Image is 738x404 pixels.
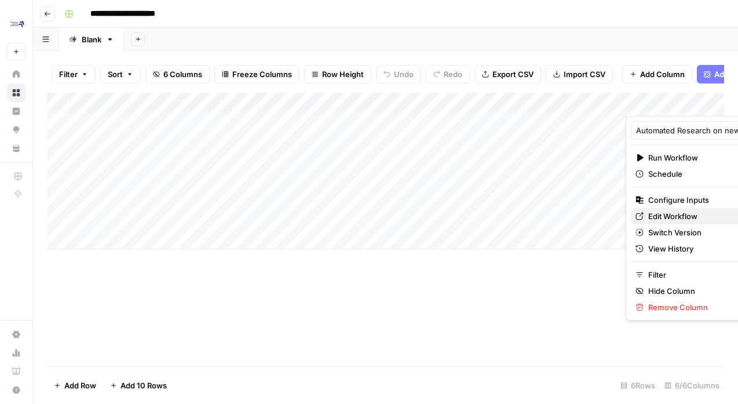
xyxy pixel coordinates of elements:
[564,68,605,80] span: Import CSV
[546,65,613,83] button: Import CSV
[64,380,96,391] span: Add Row
[47,376,103,395] button: Add Row
[7,9,25,38] button: Workspace: CGMOps
[108,68,123,80] span: Sort
[426,65,470,83] button: Redo
[7,13,28,34] img: CGMOps Logo
[622,65,692,83] button: Add Column
[616,376,660,395] div: 6 Rows
[59,68,78,80] span: Filter
[7,362,25,381] a: Learning Hub
[7,65,25,83] a: Home
[52,65,96,83] button: Filter
[444,68,462,80] span: Redo
[103,376,174,395] button: Add 10 Rows
[145,65,210,83] button: 6 Columns
[648,152,738,163] span: Run Workflow
[7,325,25,344] a: Settings
[660,376,724,395] div: 6/6 Columns
[304,65,371,83] button: Row Height
[474,65,541,83] button: Export CSV
[232,68,292,80] span: Freeze Columns
[640,68,685,80] span: Add Column
[7,344,25,362] a: Usage
[214,65,299,83] button: Freeze Columns
[492,68,534,80] span: Export CSV
[7,381,25,399] button: Help + Support
[82,34,101,45] div: Blank
[7,139,25,158] a: Your Data
[59,28,124,51] a: Blank
[322,68,364,80] span: Row Height
[120,380,167,391] span: Add 10 Rows
[394,68,414,80] span: Undo
[376,65,421,83] button: Undo
[7,102,25,121] a: Insights
[163,68,202,80] span: 6 Columns
[648,227,738,238] span: Switch Version
[7,83,25,102] a: Browse
[100,65,141,83] button: Sort
[7,121,25,139] a: Opportunities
